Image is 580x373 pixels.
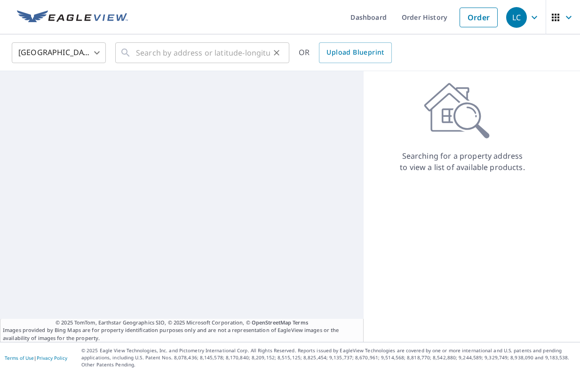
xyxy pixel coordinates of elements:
[56,319,308,327] span: © 2025 TomTom, Earthstar Geographics SIO, © 2025 Microsoft Corporation, ©
[319,42,391,63] a: Upload Blueprint
[5,355,67,361] p: |
[252,319,291,326] a: OpenStreetMap
[326,47,384,58] span: Upload Blueprint
[5,355,34,361] a: Terms of Use
[81,347,575,368] p: © 2025 Eagle View Technologies, Inc. and Pictometry International Corp. All Rights Reserved. Repo...
[399,150,525,173] p: Searching for a property address to view a list of available products.
[299,42,392,63] div: OR
[12,40,106,66] div: [GEOGRAPHIC_DATA]
[506,7,527,28] div: LC
[270,46,283,59] button: Clear
[136,40,270,66] input: Search by address or latitude-longitude
[37,355,67,361] a: Privacy Policy
[460,8,498,27] a: Order
[293,319,308,326] a: Terms
[17,10,128,24] img: EV Logo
